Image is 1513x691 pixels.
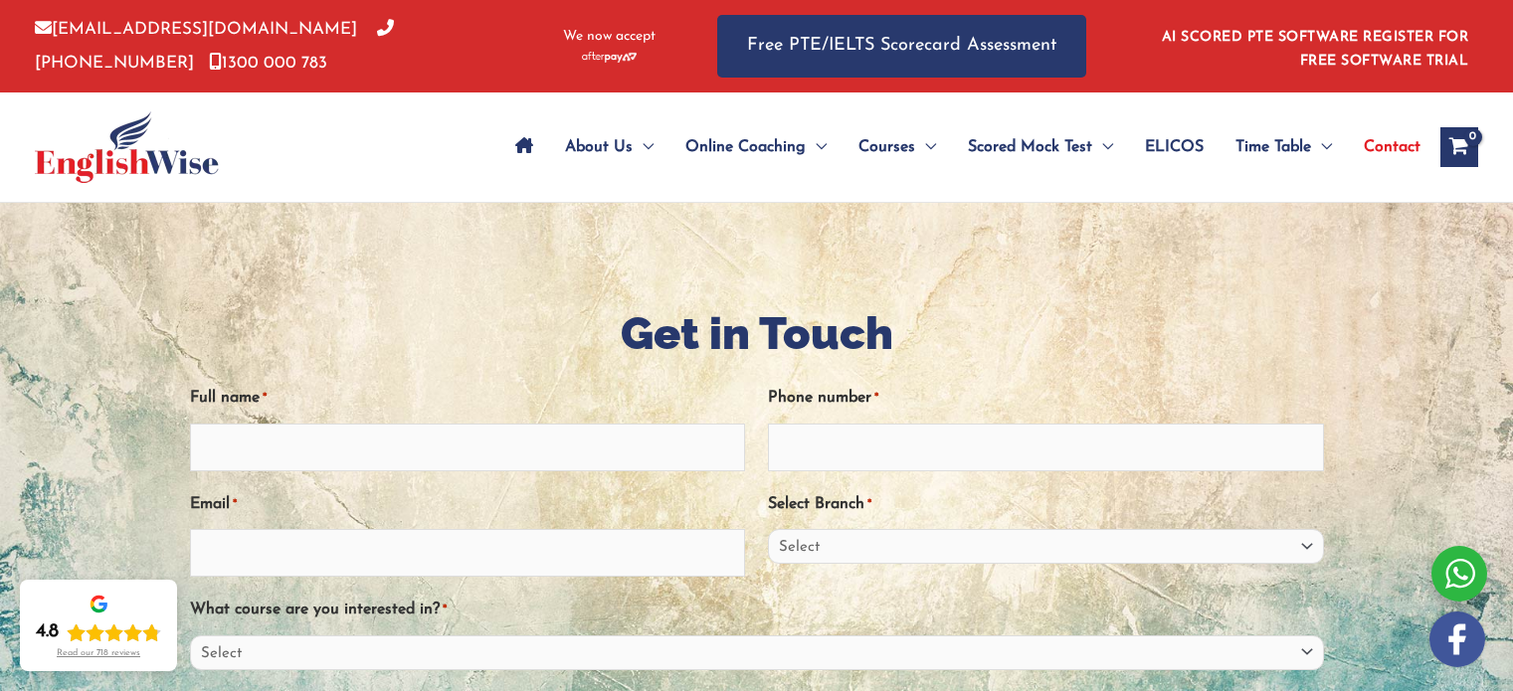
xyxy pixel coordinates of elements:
h1: Get in Touch [190,302,1324,365]
span: Courses [858,112,915,182]
span: Menu Toggle [915,112,936,182]
a: [EMAIL_ADDRESS][DOMAIN_NAME] [35,21,357,38]
a: Online CoachingMenu Toggle [669,112,843,182]
a: About UsMenu Toggle [549,112,669,182]
label: Email [190,488,237,521]
div: 4.8 [36,620,59,644]
label: Phone number [768,382,878,415]
a: Scored Mock TestMenu Toggle [952,112,1129,182]
img: cropped-ew-logo [35,111,219,183]
span: We now accept [563,27,656,47]
a: CoursesMenu Toggle [843,112,952,182]
aside: Header Widget 1 [1150,14,1478,79]
span: Menu Toggle [1092,112,1113,182]
div: Rating: 4.8 out of 5 [36,620,161,644]
span: Scored Mock Test [968,112,1092,182]
span: ELICOS [1145,112,1204,182]
a: Time TableMenu Toggle [1220,112,1348,182]
label: What course are you interested in? [190,594,447,626]
span: Menu Toggle [1311,112,1332,182]
a: ELICOS [1129,112,1220,182]
span: Menu Toggle [633,112,654,182]
nav: Site Navigation: Main Menu [499,112,1420,182]
label: Full name [190,382,267,415]
span: Time Table [1235,112,1311,182]
a: 1300 000 783 [209,55,327,72]
img: Afterpay-Logo [582,52,637,63]
a: AI SCORED PTE SOFTWARE REGISTER FOR FREE SOFTWARE TRIAL [1162,30,1469,69]
a: Contact [1348,112,1420,182]
span: Online Coaching [685,112,806,182]
span: Contact [1364,112,1420,182]
a: Free PTE/IELTS Scorecard Assessment [717,15,1086,78]
a: [PHONE_NUMBER] [35,21,394,71]
div: Read our 718 reviews [57,648,140,659]
img: white-facebook.png [1429,611,1485,667]
span: About Us [565,112,633,182]
label: Select Branch [768,488,871,521]
a: View Shopping Cart, empty [1440,127,1478,167]
span: Menu Toggle [806,112,827,182]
